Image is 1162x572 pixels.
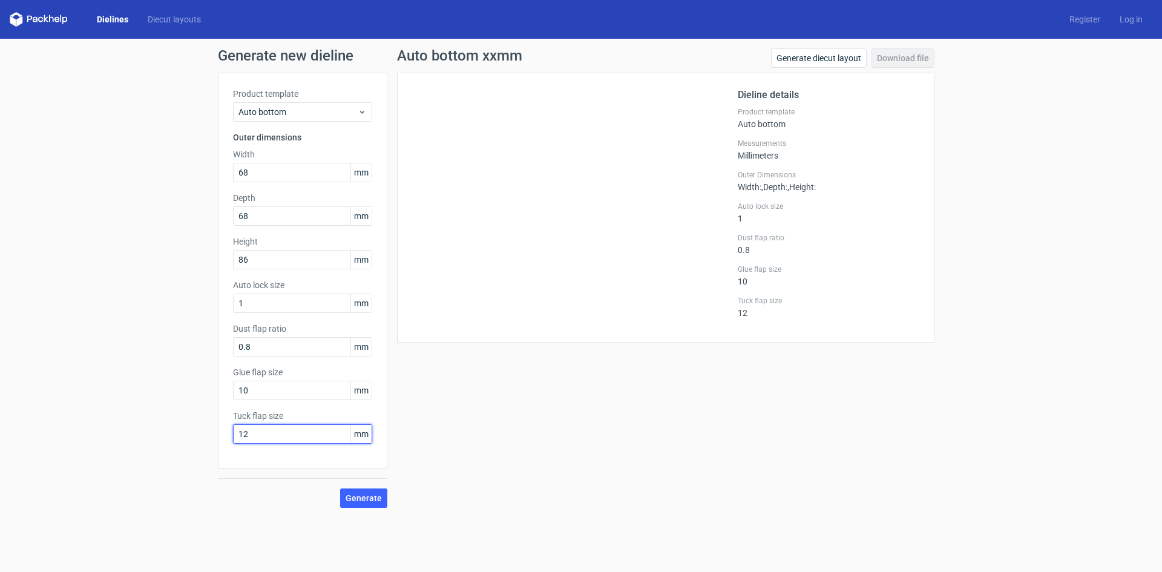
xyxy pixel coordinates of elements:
[738,296,919,306] label: Tuck flap size
[233,192,372,204] label: Depth
[233,410,372,422] label: Tuck flap size
[138,13,211,25] a: Diecut layouts
[350,251,372,269] span: mm
[1110,13,1152,25] a: Log in
[787,182,816,192] span: , Height :
[738,170,919,180] label: Outer Dimensions
[346,494,382,502] span: Generate
[350,338,372,356] span: mm
[738,107,919,129] div: Auto bottom
[233,366,372,378] label: Glue flap size
[350,425,372,443] span: mm
[350,294,372,312] span: mm
[233,88,372,100] label: Product template
[761,182,787,192] span: , Depth :
[738,233,919,243] label: Dust flap ratio
[233,279,372,291] label: Auto lock size
[350,207,372,225] span: mm
[738,265,919,286] div: 10
[738,139,919,148] label: Measurements
[738,202,919,211] label: Auto lock size
[738,202,919,223] div: 1
[350,163,372,182] span: mm
[738,182,761,192] span: Width :
[238,106,358,118] span: Auto bottom
[738,233,919,255] div: 0.8
[350,381,372,399] span: mm
[738,296,919,318] div: 12
[233,235,372,248] label: Height
[771,48,867,68] a: Generate diecut layout
[738,107,919,117] label: Product template
[1060,13,1110,25] a: Register
[738,139,919,160] div: Millimeters
[340,488,387,508] button: Generate
[87,13,138,25] a: Dielines
[233,131,372,143] h3: Outer dimensions
[233,148,372,160] label: Width
[738,265,919,274] label: Glue flap size
[738,88,919,102] h2: Dieline details
[233,323,372,335] label: Dust flap ratio
[218,48,944,63] h1: Generate new dieline
[397,48,522,63] h1: Auto bottom xxmm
